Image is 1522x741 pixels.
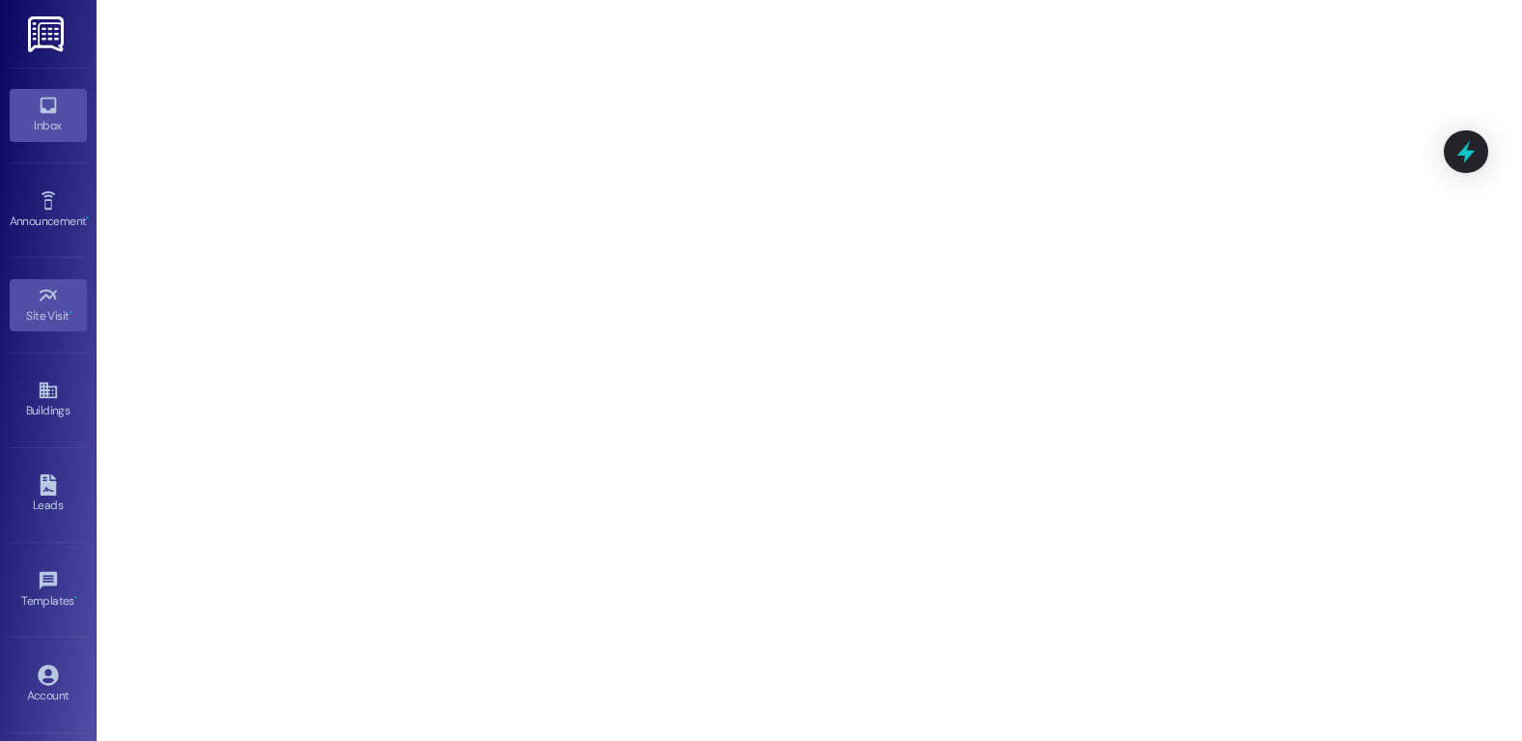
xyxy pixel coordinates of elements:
[28,16,68,52] img: ResiDesk Logo
[70,306,72,320] span: •
[10,89,87,141] a: Inbox
[10,659,87,711] a: Account
[10,469,87,521] a: Leads
[10,564,87,616] a: Templates •
[74,591,77,605] span: •
[10,279,87,331] a: Site Visit •
[10,374,87,426] a: Buildings
[86,212,89,225] span: •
